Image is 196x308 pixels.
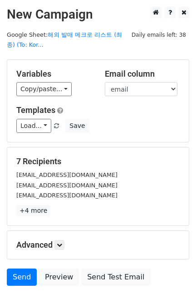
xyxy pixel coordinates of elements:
small: [EMAIL_ADDRESS][DOMAIN_NAME] [16,182,118,189]
h5: Variables [16,69,91,79]
a: Templates [16,105,55,115]
h5: Email column [105,69,180,79]
a: Send Test Email [81,269,150,286]
button: Save [65,119,89,133]
small: Google Sheet: [7,31,122,49]
a: Preview [39,269,79,286]
h5: 7 Recipients [16,156,180,166]
h5: Advanced [16,240,180,250]
a: 해외 발매 메크로 리스트 (최종) (To: Kor... [7,31,122,49]
h2: New Campaign [7,7,189,22]
iframe: Chat Widget [151,264,196,308]
span: Daily emails left: 38 [128,30,189,40]
a: Copy/paste... [16,82,72,96]
small: [EMAIL_ADDRESS][DOMAIN_NAME] [16,192,118,199]
a: Daily emails left: 38 [128,31,189,38]
a: Send [7,269,37,286]
a: +4 more [16,205,50,216]
a: Load... [16,119,51,133]
small: [EMAIL_ADDRESS][DOMAIN_NAME] [16,171,118,178]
